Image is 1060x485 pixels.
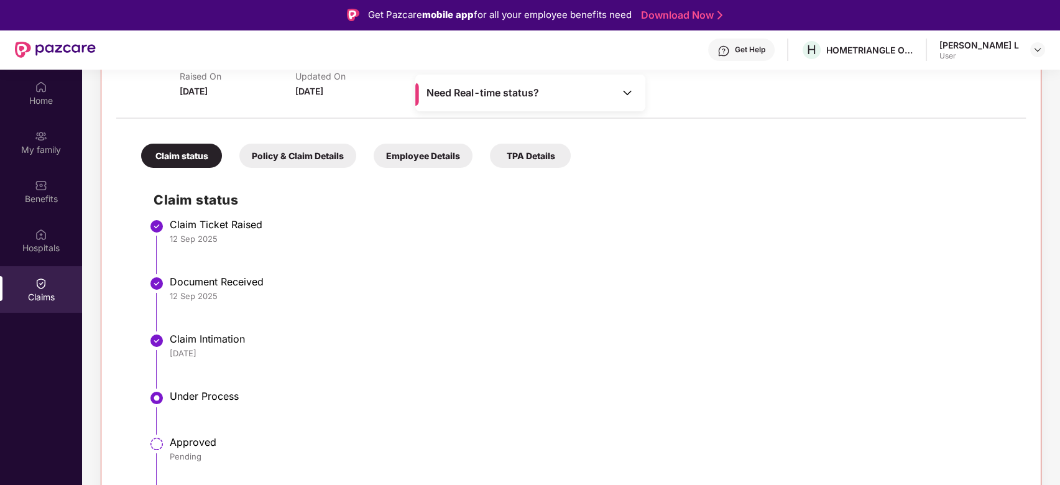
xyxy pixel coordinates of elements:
[154,190,1013,210] h2: Claim status
[35,130,47,142] img: svg+xml;base64,PHN2ZyB3aWR0aD0iMjAiIGhlaWdodD0iMjAiIHZpZXdCb3g9IjAgMCAyMCAyMCIgZmlsbD0ibm9uZSIgeG...
[170,390,1013,402] div: Under Process
[807,42,816,57] span: H
[180,71,295,81] p: Raised On
[149,390,164,405] img: svg+xml;base64,PHN2ZyBpZD0iU3RlcC1BY3RpdmUtMzJ4MzIiIHhtbG5zPSJodHRwOi8vd3d3LnczLm9yZy8yMDAwL3N2Zy...
[170,233,1013,244] div: 12 Sep 2025
[368,7,632,22] div: Get Pazcare for all your employee benefits need
[717,9,722,22] img: Stroke
[826,44,913,56] div: HOMETRIANGLE ONLINE SERVICES PRIVATE LIMITED
[170,436,1013,448] div: Approved
[35,81,47,93] img: svg+xml;base64,PHN2ZyBpZD0iSG9tZSIgeG1sbnM9Imh0dHA6Ly93d3cudzMub3JnLzIwMDAvc3ZnIiB3aWR0aD0iMjAiIG...
[170,451,1013,462] div: Pending
[939,51,1019,61] div: User
[35,277,47,290] img: svg+xml;base64,PHN2ZyBpZD0iQ2xhaW0iIHhtbG5zPSJodHRwOi8vd3d3LnczLm9yZy8yMDAwL3N2ZyIgd2lkdGg9IjIwIi...
[35,228,47,241] img: svg+xml;base64,PHN2ZyBpZD0iSG9zcGl0YWxzIiB4bWxucz0iaHR0cDovL3d3dy53My5vcmcvMjAwMC9zdmciIHdpZHRoPS...
[939,39,1019,51] div: [PERSON_NAME] L
[641,9,719,22] a: Download Now
[149,333,164,348] img: svg+xml;base64,PHN2ZyBpZD0iU3RlcC1Eb25lLTMyeDMyIiB4bWxucz0iaHR0cDovL3d3dy53My5vcmcvMjAwMC9zdmciIH...
[1033,45,1043,55] img: svg+xml;base64,PHN2ZyBpZD0iRHJvcGRvd24tMzJ4MzIiIHhtbG5zPSJodHRwOi8vd3d3LnczLm9yZy8yMDAwL3N2ZyIgd2...
[239,144,356,168] div: Policy & Claim Details
[170,333,1013,345] div: Claim Intimation
[490,144,571,168] div: TPA Details
[149,436,164,451] img: svg+xml;base64,PHN2ZyBpZD0iU3RlcC1QZW5kaW5nLTMyeDMyIiB4bWxucz0iaHR0cDovL3d3dy53My5vcmcvMjAwMC9zdm...
[141,144,222,168] div: Claim status
[170,218,1013,231] div: Claim Ticket Raised
[717,45,730,57] img: svg+xml;base64,PHN2ZyBpZD0iSGVscC0zMngzMiIgeG1sbnM9Imh0dHA6Ly93d3cudzMub3JnLzIwMDAvc3ZnIiB3aWR0aD...
[170,290,1013,302] div: 12 Sep 2025
[374,144,472,168] div: Employee Details
[295,86,323,96] span: [DATE]
[422,9,474,21] strong: mobile app
[35,179,47,192] img: svg+xml;base64,PHN2ZyBpZD0iQmVuZWZpdHMiIHhtbG5zPSJodHRwOi8vd3d3LnczLm9yZy8yMDAwL3N2ZyIgd2lkdGg9Ij...
[149,276,164,291] img: svg+xml;base64,PHN2ZyBpZD0iU3RlcC1Eb25lLTMyeDMyIiB4bWxucz0iaHR0cDovL3d3dy53My5vcmcvMjAwMC9zdmciIH...
[170,348,1013,359] div: [DATE]
[735,45,765,55] div: Get Help
[149,219,164,234] img: svg+xml;base64,PHN2ZyBpZD0iU3RlcC1Eb25lLTMyeDMyIiB4bWxucz0iaHR0cDovL3d3dy53My5vcmcvMjAwMC9zdmciIH...
[180,86,208,96] span: [DATE]
[621,86,634,99] img: Toggle Icon
[15,42,96,58] img: New Pazcare Logo
[426,86,539,99] span: Need Real-time status?
[347,9,359,21] img: Logo
[170,275,1013,288] div: Document Received
[295,71,411,81] p: Updated On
